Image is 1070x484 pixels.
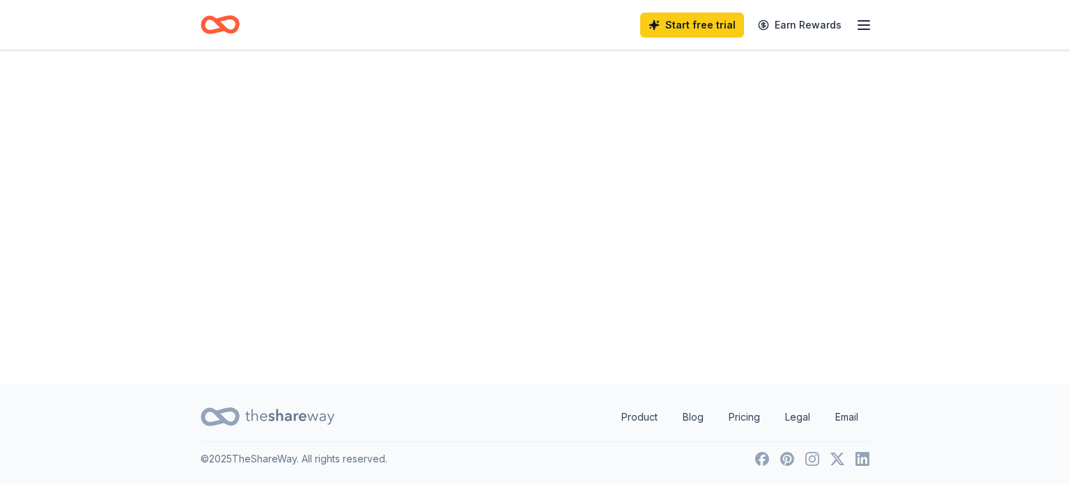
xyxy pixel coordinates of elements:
a: Earn Rewards [750,13,850,38]
p: © 2025 TheShareWay. All rights reserved. [201,451,387,467]
nav: quick links [610,403,869,431]
a: Home [201,8,240,41]
a: Start free trial [640,13,744,38]
a: Product [610,403,669,431]
a: Pricing [718,403,771,431]
a: Email [824,403,869,431]
a: Legal [774,403,821,431]
a: Blog [672,403,715,431]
